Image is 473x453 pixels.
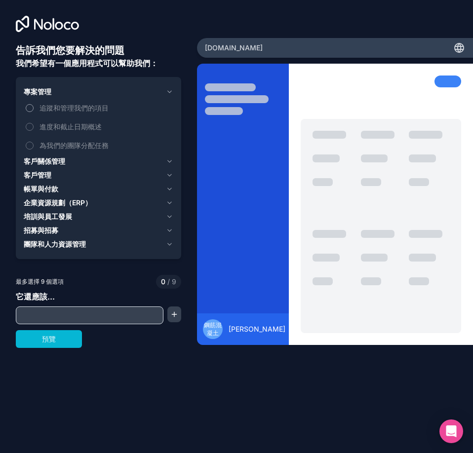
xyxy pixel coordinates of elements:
[24,154,173,168] button: 客戶關係管理
[24,157,65,165] font: 客戶關係管理
[26,142,34,150] button: 為我們的團隊分配任務
[16,292,55,302] font: 它還應該...
[42,335,56,343] font: 預覽
[16,330,82,348] button: 預覽
[24,240,86,248] font: 團隊和人力資源管理
[24,185,58,193] font: 帳單與付款
[172,277,176,286] font: 9
[16,44,124,56] font: 告訴我們您要解決的問題
[24,182,173,196] button: 帳單與付款
[24,237,173,251] button: 團隊和人力資源管理
[26,123,34,131] button: 進度和截止日期概述
[39,122,102,131] font: 進度和截止日期概述
[24,87,51,96] font: 專案管理
[205,43,263,52] font: [DOMAIN_NAME]
[16,278,64,285] font: 最多選擇 9 個選項
[24,226,58,234] font: 招募與招募
[16,58,158,68] font: 我們希望有一個應用程式可以幫助我們：
[24,168,173,182] button: 客戶管理
[24,198,92,207] font: 企業資源規劃（ERP）
[24,196,173,210] button: 企業資源規劃（ERP）
[24,210,173,224] button: 培訓與員工發展
[161,277,165,286] font: 0
[167,277,170,286] font: /
[24,224,173,237] button: 招募與招募
[39,104,109,112] font: 追蹤和管理我們的項目
[26,104,34,112] button: 追蹤和管理我們的項目
[24,171,51,179] font: 客戶管理
[24,212,72,221] font: 培訓與員工發展
[39,141,109,150] font: 為我們的團隊分配任務
[229,325,285,333] font: [PERSON_NAME]
[24,99,173,154] div: 專案管理
[24,85,173,99] button: 專案管理
[204,321,222,337] font: 鋼筋混凝土
[439,419,463,443] div: 開啟 Intercom Messenger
